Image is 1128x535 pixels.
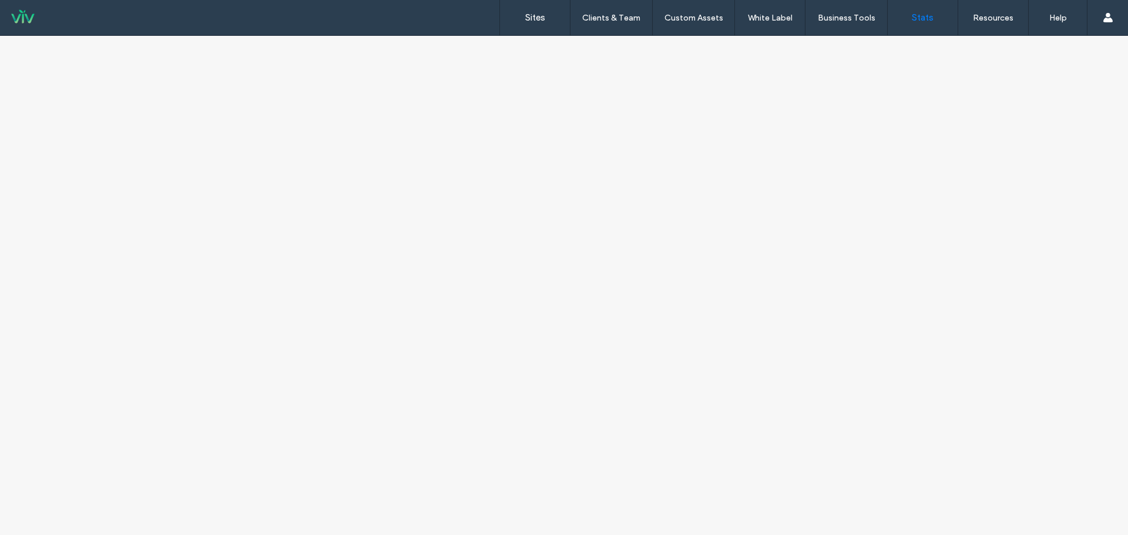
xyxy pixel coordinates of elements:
label: Stats [912,12,934,23]
label: Clients & Team [582,13,640,23]
label: Custom Assets [664,13,723,23]
label: Help [1049,13,1067,23]
label: Resources [973,13,1013,23]
label: White Label [748,13,793,23]
label: Business Tools [818,13,875,23]
label: Sites [525,12,545,23]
